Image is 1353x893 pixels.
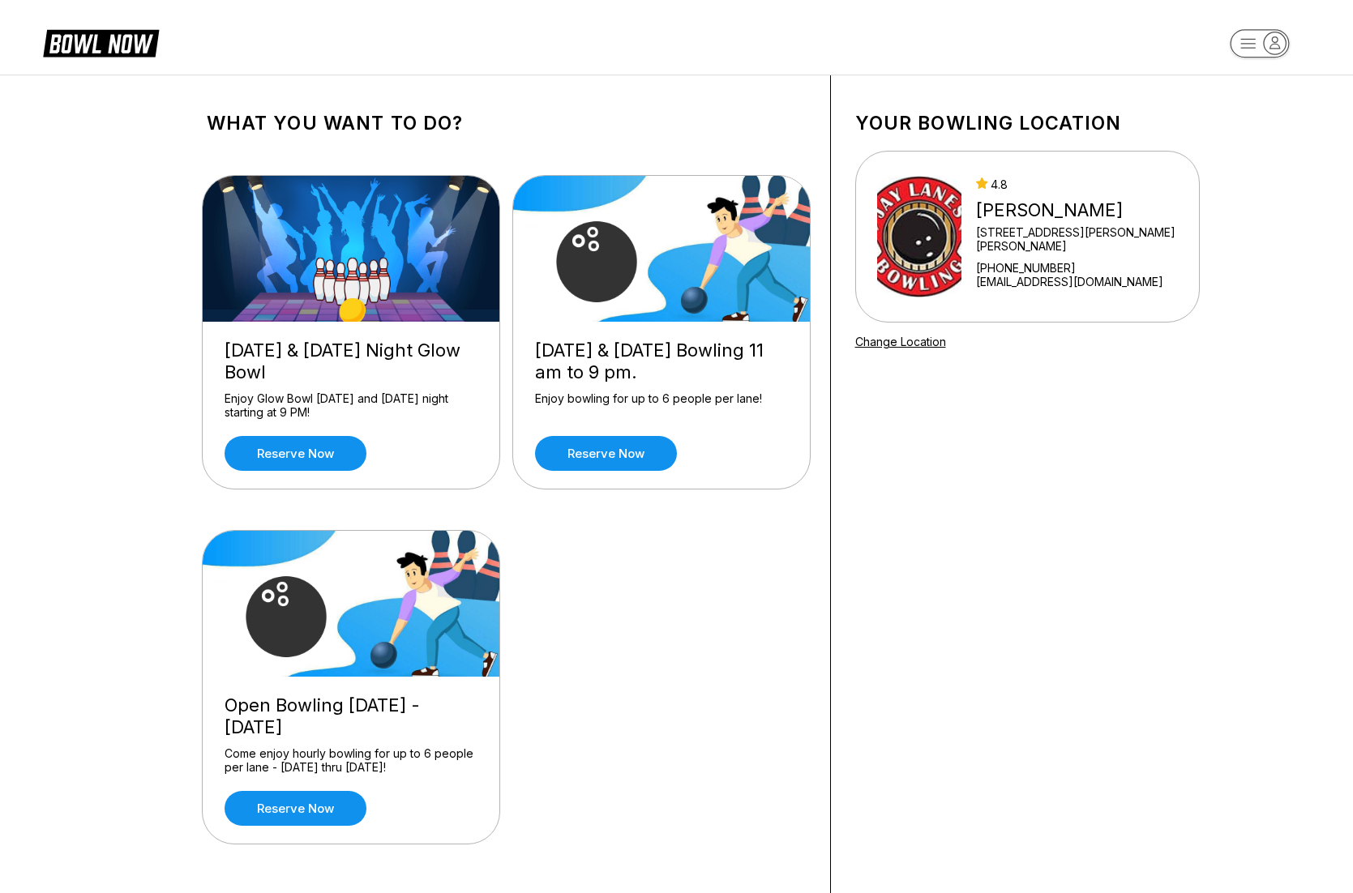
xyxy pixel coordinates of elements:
[225,391,477,420] div: Enjoy Glow Bowl [DATE] and [DATE] night starting at 9 PM!
[976,261,1178,275] div: [PHONE_NUMBER]
[535,436,677,471] a: Reserve now
[976,225,1178,253] div: [STREET_ADDRESS][PERSON_NAME][PERSON_NAME]
[225,340,477,383] div: [DATE] & [DATE] Night Glow Bowl
[976,177,1178,191] div: 4.8
[225,436,366,471] a: Reserve now
[513,176,811,322] img: Friday & Saturday Bowling 11 am to 9 pm.
[203,176,501,322] img: Friday & Saturday Night Glow Bowl
[535,340,788,383] div: [DATE] & [DATE] Bowling 11 am to 9 pm.
[877,176,961,297] img: Jay Lanes
[855,335,946,348] a: Change Location
[225,694,477,738] div: Open Bowling [DATE] - [DATE]
[203,531,501,677] img: Open Bowling Sunday - Thursday
[225,791,366,826] a: Reserve now
[855,112,1200,135] h1: Your bowling location
[225,746,477,775] div: Come enjoy hourly bowling for up to 6 people per lane - [DATE] thru [DATE]!
[976,275,1178,288] a: [EMAIL_ADDRESS][DOMAIN_NAME]
[207,112,806,135] h1: What you want to do?
[535,391,788,420] div: Enjoy bowling for up to 6 people per lane!
[976,199,1178,221] div: [PERSON_NAME]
